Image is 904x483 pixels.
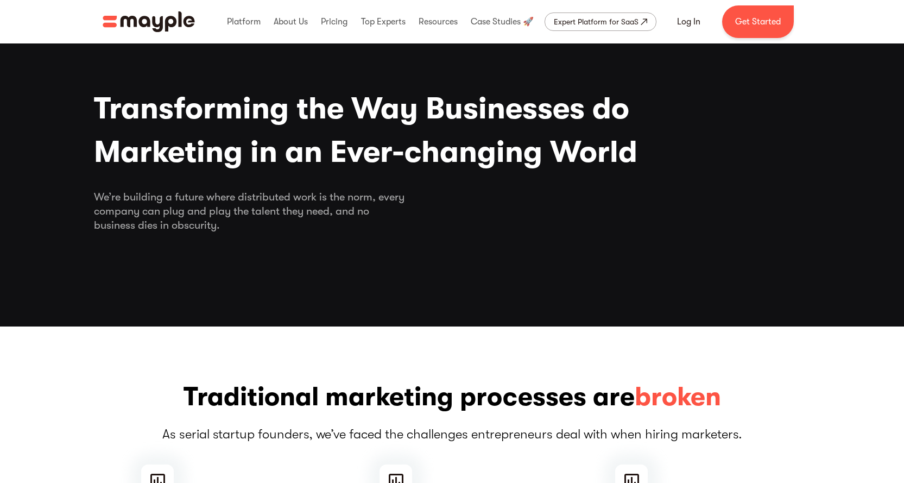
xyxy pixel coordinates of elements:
[94,425,811,443] p: As serial startup founders, we’ve faced the challenges entrepreneurs deal with when hiring market...
[664,9,713,35] a: Log In
[271,4,311,39] div: About Us
[554,15,639,28] div: Expert Platform for SaaS
[635,380,721,415] span: broken
[224,4,263,39] div: Platform
[318,4,350,39] div: Pricing
[94,87,811,174] h1: Transforming the Way Businesses do
[103,11,195,32] img: Mayple logo
[94,380,811,415] h3: Traditional marketing processes are
[94,190,811,233] div: We’re building a future where distributed work is the norm, every
[94,204,811,218] span: company can plug and play the talent they need, and no
[416,4,460,39] div: Resources
[722,5,794,38] a: Get Started
[103,11,195,32] a: home
[94,218,811,233] span: business dies in obscurity.
[545,12,656,31] a: Expert Platform for SaaS
[94,130,811,174] span: Marketing in an Ever-changing World
[358,4,408,39] div: Top Experts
